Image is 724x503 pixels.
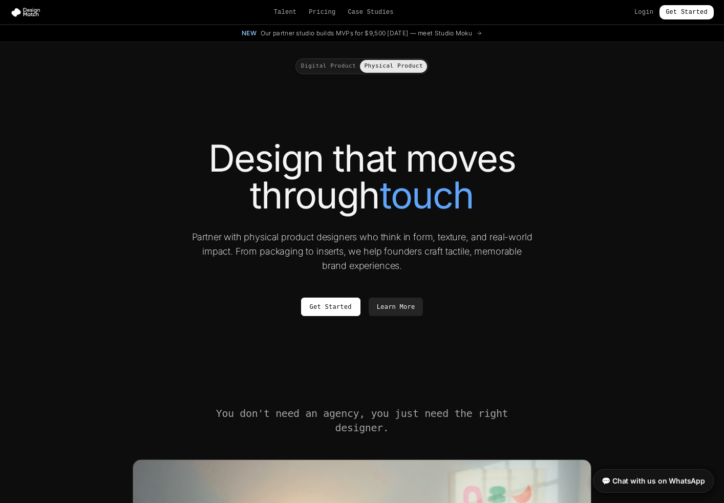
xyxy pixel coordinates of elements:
button: Physical Product [360,60,427,73]
a: Talent [274,8,297,16]
a: Learn More [369,298,423,316]
h1: Design that moves through [75,140,649,214]
a: 💬 Chat with us on WhatsApp [593,469,714,493]
a: Get Started [659,5,714,19]
span: touch [380,177,474,214]
p: Partner with physical product designers who think in form, texture, and real-world impact. From p... [190,230,534,273]
img: Design Match [10,7,45,17]
a: Get Started [301,298,360,316]
span: New [242,29,257,37]
a: Case Studies [348,8,393,16]
button: Digital Product [297,60,360,73]
h2: You don't need an agency, you just need the right designer. [215,406,509,435]
span: Our partner studio builds MVPs for $9,500 [DATE] — meet Studio Moku [261,29,472,37]
a: Pricing [309,8,335,16]
a: Login [634,8,653,16]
